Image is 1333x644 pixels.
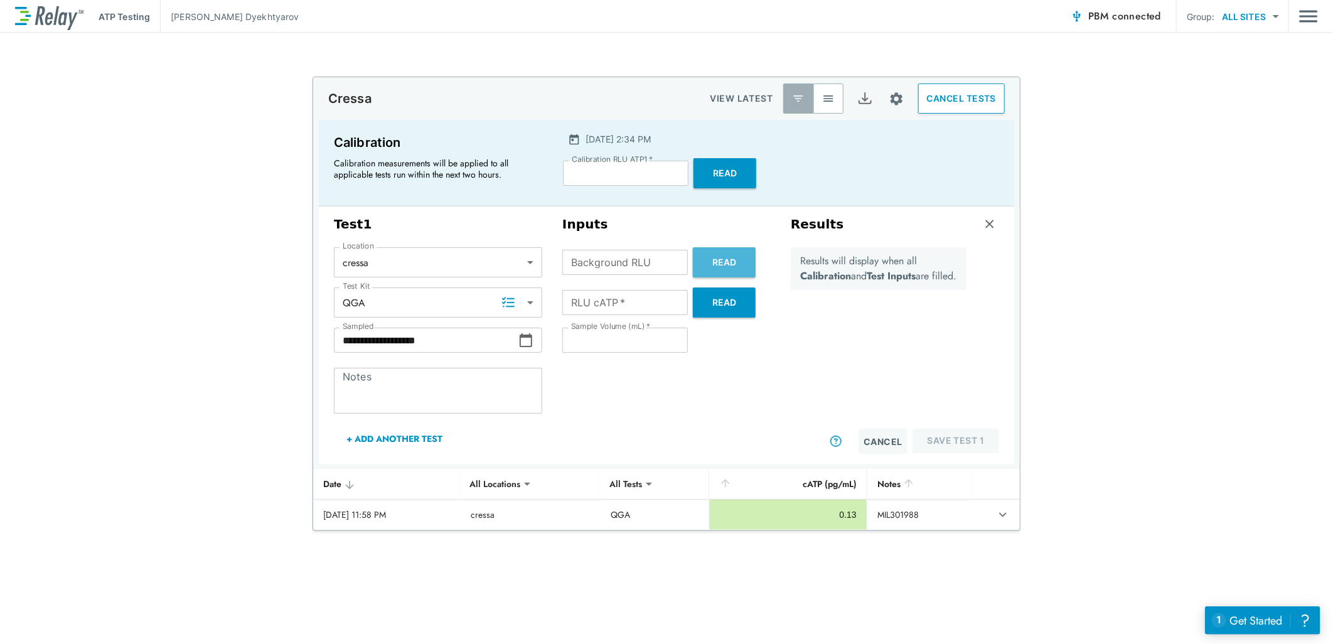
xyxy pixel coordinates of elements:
span: connected [1113,9,1162,23]
button: Export [850,83,880,114]
label: Sampled [343,322,374,331]
label: Calibration RLU ATP1 [572,155,653,164]
p: Calibration [334,132,540,153]
div: cATP (pg/mL) [719,476,857,491]
img: View All [822,92,835,105]
label: Sample Volume (mL) [571,322,650,331]
div: [DATE] 11:58 PM [323,508,451,521]
button: Cancel [859,429,907,454]
div: QGA [334,290,542,315]
div: 0.13 [720,508,857,521]
img: Latest [792,92,805,105]
p: Group: [1187,10,1215,23]
img: LuminUltra Relay [15,3,83,30]
div: All Tests [601,471,651,496]
button: Site setup [880,82,913,115]
img: Settings Icon [889,91,904,107]
label: Location [343,242,374,250]
button: Main menu [1299,4,1318,28]
button: PBM connected [1066,4,1166,29]
button: expand row [992,504,1014,525]
td: cressa [461,500,601,530]
div: Notes [877,476,961,491]
h3: Results [791,217,844,232]
img: Drawer Icon [1299,4,1318,28]
p: Calibration measurements will be applied to all applicable tests run within the next two hours. [334,158,535,180]
span: PBM [1088,8,1161,25]
p: ATP Testing [99,10,150,23]
input: Choose date, selected date is Sep 23, 2025 [334,328,518,353]
p: [PERSON_NAME] Dyekhtyarov [171,10,299,23]
button: + Add Another Test [334,424,455,454]
iframe: Resource center [1205,606,1320,635]
button: Read [693,287,756,318]
button: Read [693,158,756,188]
p: [DATE] 2:34 PM [586,132,651,146]
button: CANCEL TESTS [918,83,1005,114]
b: Test Inputs [867,269,916,283]
div: cressa [334,250,542,275]
p: VIEW LATEST [710,91,773,106]
div: All Locations [461,471,529,496]
img: Export Icon [857,91,873,107]
td: QGA [601,500,709,530]
button: Read [693,247,756,277]
p: Cressa [328,91,372,106]
label: Test Kit [343,282,370,291]
img: Calender Icon [568,133,581,146]
h3: Test 1 [334,217,542,232]
img: Connected Icon [1071,10,1083,23]
th: Date [313,469,461,500]
p: Results will display when all and are filled. [801,254,957,284]
table: sticky table [313,469,1020,530]
td: MIL301988 [867,500,971,530]
b: Calibration [801,269,852,283]
h3: Inputs [562,217,771,232]
img: Remove [983,218,996,230]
